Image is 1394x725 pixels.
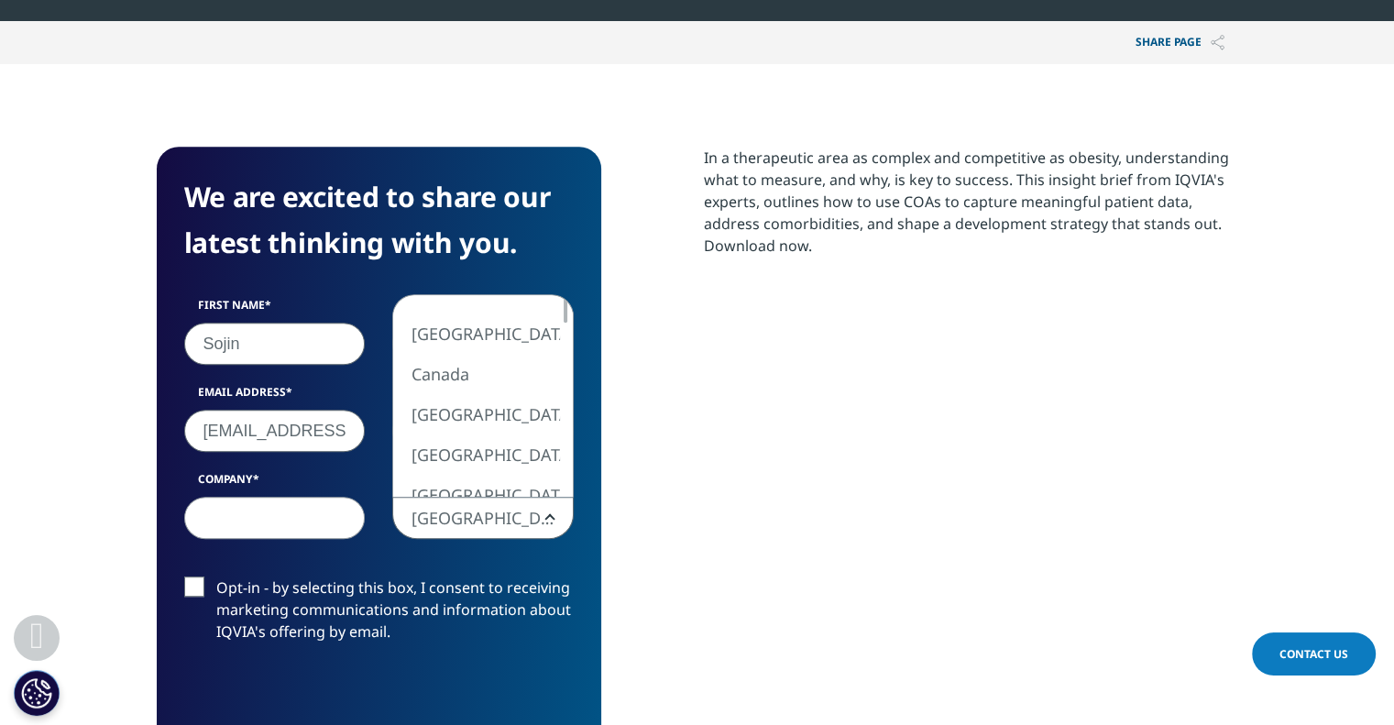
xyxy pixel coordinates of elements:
[1252,632,1376,676] a: Contact Us
[14,670,60,716] button: Cookies Settings
[393,313,560,354] li: [GEOGRAPHIC_DATA]
[184,471,366,497] label: Company
[184,577,574,653] label: Opt-in - by selecting this box, I consent to receiving marketing communications and information a...
[1122,21,1238,64] button: Share PAGEShare PAGE
[1279,646,1348,662] span: Contact Us
[1211,35,1224,50] img: Share PAGE
[393,354,560,394] li: Canada
[184,174,574,266] h4: We are excited to share our latest thinking with you.
[704,147,1238,270] p: In a therapeutic area as complex and competitive as obesity, understanding what to measure, and w...
[184,297,366,323] label: First Name
[393,475,560,515] li: [GEOGRAPHIC_DATA]
[393,394,560,434] li: [GEOGRAPHIC_DATA]
[393,434,560,475] li: [GEOGRAPHIC_DATA]
[184,384,366,410] label: Email Address
[1122,21,1238,64] p: Share PAGE
[392,497,574,539] span: Singapore
[393,498,573,540] span: Singapore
